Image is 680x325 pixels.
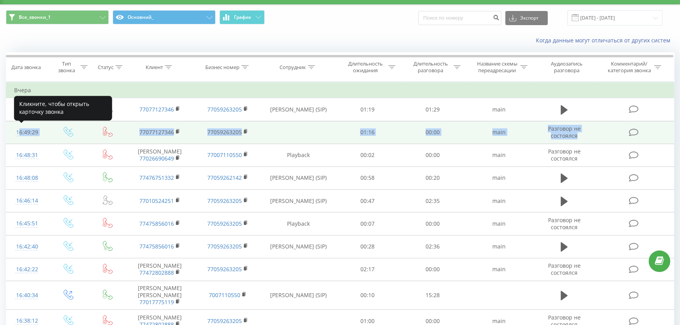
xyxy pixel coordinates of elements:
div: Аудиозапись разговора [541,60,592,74]
a: 77059263205 [207,220,242,227]
td: 00:00 [400,212,465,235]
button: Все_звонки_1 [6,10,109,24]
a: 77059263205 [207,106,242,113]
a: 77059263205 [207,128,242,136]
span: График [234,15,251,20]
div: Дата звонка [11,64,41,71]
a: 77059263205 [207,317,242,325]
div: Комментарий/категория звонка [606,60,652,74]
div: 16:42:40 [14,239,40,254]
td: main [465,98,533,121]
div: 16:45:51 [14,216,40,231]
a: 77475856016 [139,243,174,250]
td: 00:07 [335,212,400,235]
a: 77059263205 [207,243,242,250]
td: [PERSON_NAME] (SIP) [261,235,335,258]
span: Все_звонки_1 [19,14,51,20]
td: main [465,235,533,258]
td: 00:20 [400,166,465,189]
div: 16:49:29 [14,125,40,140]
div: 16:46:14 [14,193,40,208]
div: Клиент [146,64,163,71]
td: [PERSON_NAME] (SIP) [261,166,335,189]
td: 00:02 [335,144,400,166]
td: [PERSON_NAME] (SIP) [261,98,335,121]
a: 77472802888 [139,269,174,276]
a: 7007110550 [209,291,240,299]
div: 16:48:31 [14,148,40,163]
td: Вчера [6,82,674,98]
a: 77475856016 [139,220,174,227]
td: main [465,166,533,189]
td: 01:29 [400,98,465,121]
td: 02:35 [400,190,465,212]
td: main [465,121,533,144]
a: 77059262142 [207,174,242,181]
td: [PERSON_NAME] (SIP) [261,281,335,310]
a: Когда данные могут отличаться от других систем [536,37,674,44]
td: 00:00 [400,144,465,166]
td: Playback [261,212,335,235]
td: Playback [261,144,335,166]
a: 77010524251 [139,197,174,204]
td: main [465,144,533,166]
td: 02:36 [400,235,465,258]
span: Разговор не состоялся [548,262,580,276]
td: 00:00 [400,121,465,144]
td: [PERSON_NAME] (SIP) [261,190,335,212]
div: 16:40:34 [14,288,40,303]
td: 00:28 [335,235,400,258]
span: Разговор не состоялся [548,125,580,139]
td: [PERSON_NAME] [126,258,194,281]
div: Кликните, чтобы открыть карточку звонка [14,96,112,121]
a: 77476751332 [139,174,174,181]
div: Сотрудник [280,64,306,71]
a: 77059263205 [207,197,242,204]
button: График [219,10,265,24]
td: 00:58 [335,166,400,189]
input: Поиск по номеру [418,11,501,25]
div: Длительность ожидания [344,60,386,74]
a: 77077127346 [139,128,174,136]
div: 16:48:08 [14,170,40,186]
div: 16:42:22 [14,262,40,277]
span: Разговор не состоялся [548,216,580,231]
td: main [465,212,533,235]
a: 77007110550 [207,151,242,159]
td: 01:16 [335,121,400,144]
button: Экспорт [505,11,548,25]
td: 00:00 [400,258,465,281]
button: Основний_ [113,10,216,24]
a: 77017775119 [139,298,174,306]
td: main [465,190,533,212]
td: 00:10 [335,281,400,310]
td: 02:17 [335,258,400,281]
a: 77059263205 [207,265,242,273]
td: 01:19 [335,98,400,121]
span: Разговор не состоялся [548,148,580,162]
a: 77077127346 [139,106,174,113]
div: Бизнес номер [205,64,239,71]
td: [PERSON_NAME] [PERSON_NAME] [126,281,194,310]
div: Тип звонка [55,60,79,74]
a: 77026690649 [139,155,174,162]
td: 15:28 [400,281,465,310]
div: Название схемы переадресации [476,60,518,74]
td: main [465,258,533,281]
div: Длительность разговора [409,60,452,74]
div: Статус [98,64,113,71]
td: 00:47 [335,190,400,212]
td: [PERSON_NAME] [126,144,194,166]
